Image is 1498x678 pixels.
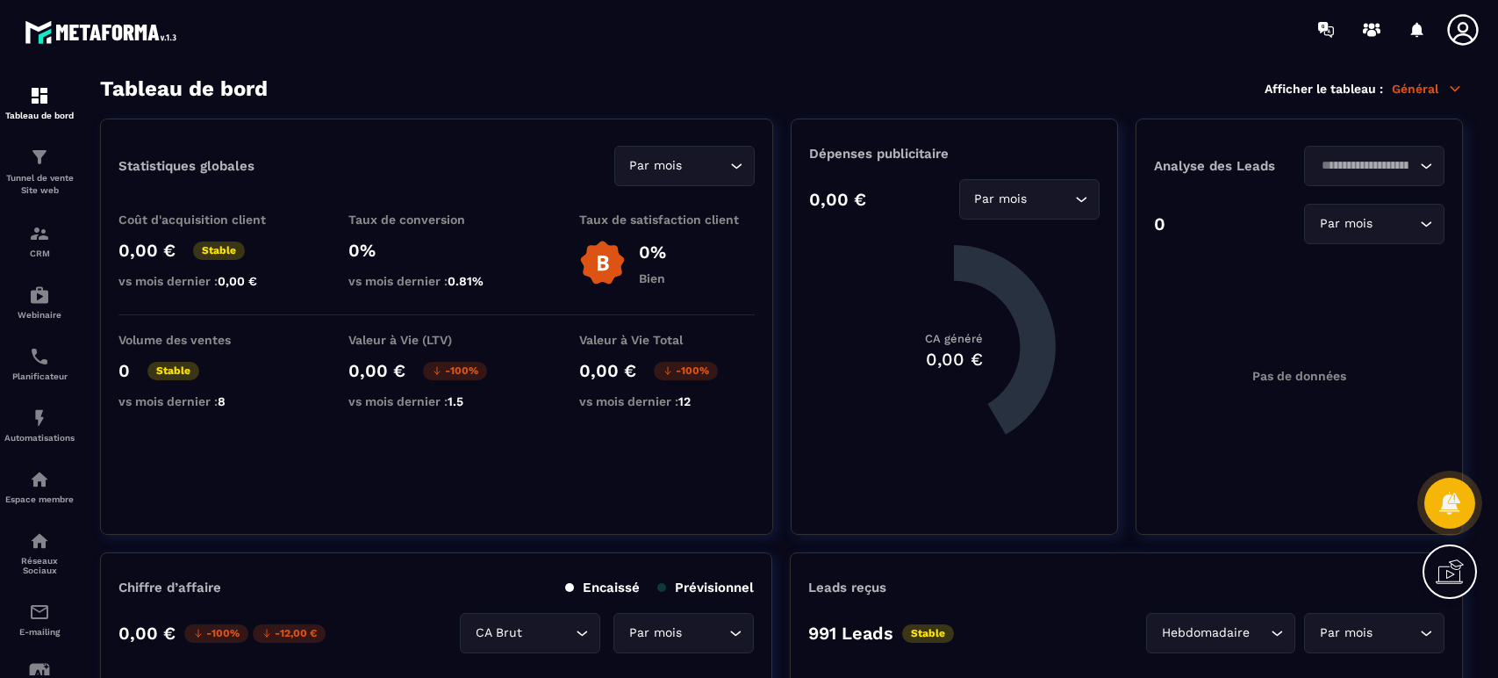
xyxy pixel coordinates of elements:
input: Search for option [1376,624,1416,643]
p: Espace membre [4,494,75,504]
img: social-network [29,530,50,552]
p: -12,00 € [253,624,326,643]
p: Chiffre d’affaire [118,580,221,595]
img: logo [25,16,183,48]
p: -100% [184,624,248,643]
p: 0,00 € [348,360,405,381]
p: -100% [654,362,718,380]
p: Valeur à Vie (LTV) [348,333,524,347]
p: Coût d'acquisition client [118,213,294,227]
p: vs mois dernier : [348,274,524,288]
p: vs mois dernier : [348,394,524,408]
p: Tunnel de vente Site web [4,172,75,197]
a: automationsautomationsWebinaire [4,271,75,333]
a: schedulerschedulerPlanificateur [4,333,75,394]
img: b-badge-o.b3b20ee6.svg [579,240,626,286]
p: Pas de données [1252,369,1346,383]
p: 991 Leads [808,623,893,644]
a: formationformationCRM [4,210,75,271]
input: Search for option [1315,156,1416,176]
div: Search for option [1304,146,1444,186]
a: emailemailE-mailing [4,588,75,650]
input: Search for option [686,156,726,176]
div: Search for option [1146,613,1295,653]
span: Par mois [1315,624,1376,643]
p: Analyse des Leads [1154,158,1300,174]
img: scheduler [29,346,50,367]
a: social-networksocial-networkRéseaux Sociaux [4,517,75,588]
p: 0,00 € [809,189,866,210]
span: CA Brut [471,624,526,643]
p: 0 [1154,213,1165,234]
p: 0,00 € [118,623,176,644]
p: Leads reçus [808,580,886,595]
p: Statistiques globales [118,158,254,174]
img: automations [29,408,50,429]
p: Volume des ventes [118,333,294,347]
p: Stable [902,624,954,643]
p: Encaissé [565,580,640,595]
div: Search for option [614,146,755,186]
p: Taux de conversion [348,213,524,227]
p: Tableau de bord [4,111,75,120]
p: vs mois dernier : [118,274,294,288]
span: 8 [218,394,226,408]
input: Search for option [1376,214,1416,234]
span: 12 [678,394,691,408]
p: Dépenses publicitaire [809,146,1100,162]
input: Search for option [1031,190,1071,209]
span: Par mois [626,156,686,176]
a: automationsautomationsAutomatisations [4,394,75,456]
p: vs mois dernier : [118,394,294,408]
p: Stable [193,242,245,260]
p: -100% [423,362,487,380]
p: Prévisionnel [657,580,754,595]
p: vs mois dernier : [579,394,755,408]
p: E-mailing [4,627,75,637]
input: Search for option [685,624,725,643]
p: Valeur à Vie Total [579,333,755,347]
img: automations [29,469,50,490]
input: Search for option [526,624,571,643]
p: 0,00 € [118,240,176,261]
p: CRM [4,249,75,258]
span: Par mois [971,190,1031,209]
h3: Tableau de bord [100,76,268,101]
div: Search for option [613,613,754,653]
p: Réseaux Sociaux [4,556,75,575]
p: 0 [118,360,130,381]
img: formation [29,147,50,168]
p: Stable [147,362,199,380]
p: Planificateur [4,371,75,381]
img: automations [29,285,50,306]
div: Search for option [1304,613,1444,653]
div: Search for option [1304,204,1444,244]
span: 1.5 [448,394,463,408]
span: 0.81% [448,274,484,288]
span: Par mois [625,624,685,643]
a: formationformationTableau de bord [4,72,75,133]
p: Taux de satisfaction client [579,213,755,227]
input: Search for option [1253,624,1266,643]
span: Hebdomadaire [1158,624,1253,643]
img: formation [29,85,50,106]
a: automationsautomationsEspace membre [4,456,75,517]
img: formation [29,223,50,244]
span: 0,00 € [218,274,257,288]
div: Search for option [460,613,600,653]
p: 0% [639,242,666,263]
div: Search for option [959,179,1100,220]
p: Général [1392,81,1463,97]
p: 0,00 € [579,360,636,381]
p: Webinaire [4,310,75,320]
img: email [29,602,50,623]
a: formationformationTunnel de vente Site web [4,133,75,210]
p: Bien [639,271,666,285]
p: Automatisations [4,433,75,443]
p: Afficher le tableau : [1265,82,1383,96]
p: 0% [348,240,524,261]
span: Par mois [1315,214,1376,234]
